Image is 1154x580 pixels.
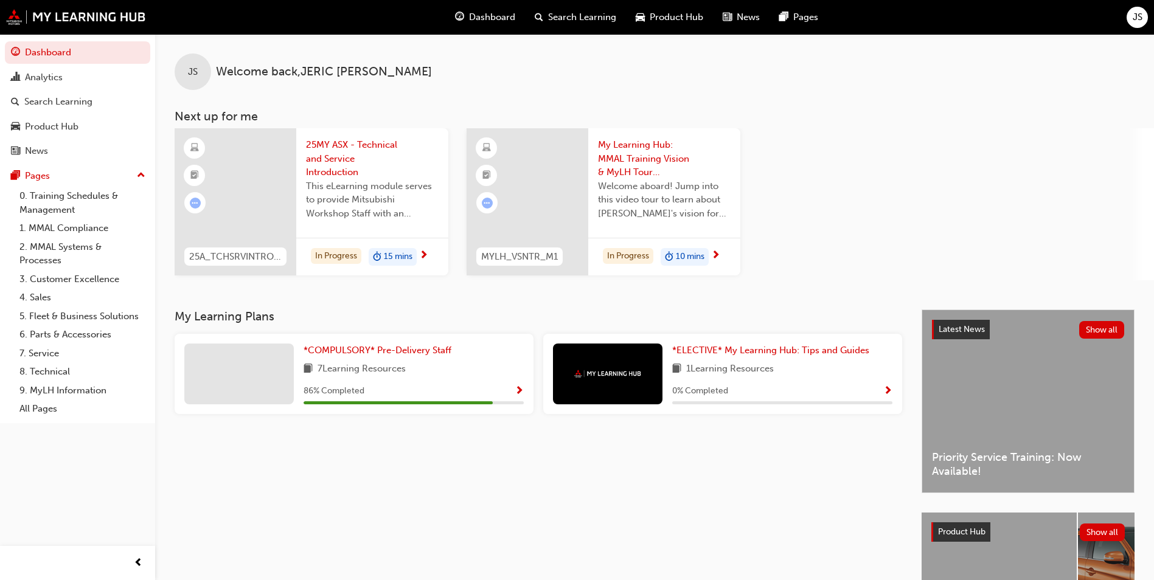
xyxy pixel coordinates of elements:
[216,65,432,79] span: Welcome back , JERIC [PERSON_NAME]
[15,344,150,363] a: 7. Service
[5,39,150,165] button: DashboardAnalyticsSearch LearningProduct HubNews
[1080,523,1125,541] button: Show all
[11,146,20,157] span: news-icon
[938,526,985,537] span: Product Hub
[932,320,1124,339] a: Latest NewsShow all
[723,10,732,25] span: news-icon
[626,5,713,30] a: car-iconProduct Hub
[11,122,20,133] span: car-icon
[672,362,681,377] span: book-icon
[672,384,728,398] span: 0 % Completed
[190,198,201,209] span: learningRecordVerb_ATTEMPT-icon
[665,249,673,265] span: duration-icon
[5,116,150,138] a: Product Hub
[11,97,19,108] span: search-icon
[15,399,150,418] a: All Pages
[686,362,774,377] span: 1 Learning Resources
[636,10,645,25] span: car-icon
[770,5,828,30] a: pages-iconPages
[188,65,198,79] span: JS
[24,95,92,109] div: Search Learning
[598,138,731,179] span: My Learning Hub: MMAL Training Vision & MyLH Tour (Elective)
[15,270,150,289] a: 3. Customer Excellence
[304,345,451,356] span: *COMPULSORY* Pre-Delivery Staff
[883,384,892,399] button: Show Progress
[189,250,282,264] span: 25A_TCHSRVINTRO_M
[672,344,874,357] a: *ELECTIVE* My Learning Hub: Tips and Guides
[304,362,313,377] span: book-icon
[1133,10,1142,24] span: JS
[25,169,50,183] div: Pages
[15,238,150,270] a: 2. MMAL Systems & Processes
[419,250,428,261] span: next-icon
[134,556,143,571] span: prev-icon
[939,324,985,334] span: Latest News
[469,10,515,24] span: Dashboard
[15,219,150,238] a: 1. MMAL Compliance
[711,250,720,261] span: next-icon
[11,72,20,83] span: chart-icon
[15,381,150,400] a: 9. MyLH Information
[793,10,818,24] span: Pages
[15,187,150,219] a: 0. Training Schedules & Management
[306,179,439,221] span: This eLearning module serves to provide Mitsubishi Workshop Staff with an introduction to the 25M...
[455,10,464,25] span: guage-icon
[482,168,491,184] span: booktick-icon
[15,362,150,381] a: 8. Technical
[25,71,63,85] div: Analytics
[175,309,902,323] h3: My Learning Plans
[574,370,641,378] img: mmal
[5,165,150,187] button: Pages
[932,451,1124,478] span: Priority Service Training: Now Available!
[15,288,150,307] a: 4. Sales
[384,250,412,264] span: 15 mins
[650,10,703,24] span: Product Hub
[5,41,150,64] a: Dashboard
[175,128,448,275] a: 25A_TCHSRVINTRO_M25MY ASX - Technical and Service IntroductionThis eLearning module serves to pro...
[373,249,381,265] span: duration-icon
[25,144,48,158] div: News
[6,9,146,25] img: mmal
[137,168,145,184] span: up-icon
[11,47,20,58] span: guage-icon
[318,362,406,377] span: 7 Learning Resources
[922,309,1135,493] a: Latest NewsShow allPriority Service Training: Now Available!
[481,250,558,264] span: MYLH_VSNTR_M1
[15,307,150,326] a: 5. Fleet & Business Solutions
[5,140,150,162] a: News
[883,386,892,397] span: Show Progress
[1127,7,1148,28] button: JS
[306,138,439,179] span: 25MY ASX - Technical and Service Introduction
[515,386,524,397] span: Show Progress
[482,140,491,156] span: learningResourceType_ELEARNING-icon
[445,5,525,30] a: guage-iconDashboard
[15,325,150,344] a: 6. Parts & Accessories
[598,179,731,221] span: Welcome aboard! Jump into this video tour to learn about [PERSON_NAME]'s vision for your learning...
[672,345,869,356] span: *ELECTIVE* My Learning Hub: Tips and Guides
[304,344,456,357] a: *COMPULSORY* Pre-Delivery Staff
[1079,321,1125,339] button: Show all
[5,66,150,89] a: Analytics
[713,5,770,30] a: news-iconNews
[190,168,199,184] span: booktick-icon
[467,128,740,275] a: MYLH_VSNTR_M1My Learning Hub: MMAL Training Vision & MyLH Tour (Elective)Welcome aboard! Jump int...
[737,10,760,24] span: News
[482,198,493,209] span: learningRecordVerb_ATTEMPT-icon
[603,248,653,264] div: In Progress
[190,140,199,156] span: learningResourceType_ELEARNING-icon
[548,10,616,24] span: Search Learning
[676,250,704,264] span: 10 mins
[525,5,626,30] a: search-iconSearch Learning
[931,522,1125,542] a: Product HubShow all
[11,171,20,182] span: pages-icon
[5,91,150,113] a: Search Learning
[535,10,543,25] span: search-icon
[311,248,361,264] div: In Progress
[515,384,524,399] button: Show Progress
[155,109,1154,123] h3: Next up for me
[25,120,78,134] div: Product Hub
[779,10,788,25] span: pages-icon
[304,384,364,398] span: 86 % Completed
